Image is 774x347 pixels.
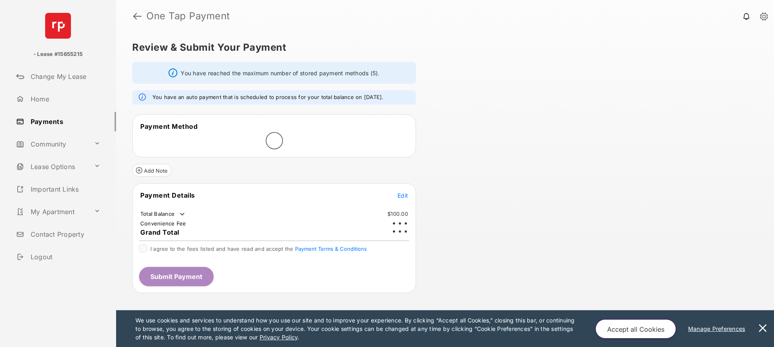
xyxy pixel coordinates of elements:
button: Submit Payment [139,267,214,286]
a: Lease Options [13,157,91,176]
em: You have an auto payment that is scheduled to process for your total balance on [DATE]. [152,93,384,101]
span: Payment Details [140,191,195,199]
button: Accept all Cookies [595,319,676,339]
span: Grand Total [140,228,179,236]
img: svg+xml;base64,PHN2ZyB4bWxucz0iaHR0cDovL3d3dy53My5vcmcvMjAwMC9zdmciIHdpZHRoPSI2NCIgaGVpZ2h0PSI2NC... [45,13,71,39]
div: You have reached the maximum number of stored payment methods (5). [132,62,416,84]
span: I agree to the fees listed and have read and accept the [150,246,367,252]
a: Logout [13,247,116,266]
strong: One Tap Payment [146,11,230,21]
a: Change My Lease [13,67,116,86]
a: My Apartment [13,202,91,221]
u: Privacy Policy [260,334,298,341]
p: We use cookies and services to understand how you use our site and to improve your experience. By... [135,316,578,341]
button: I agree to the fees listed and have read and accept the [295,246,367,252]
u: Manage Preferences [688,325,749,332]
a: Home [13,89,116,109]
a: Community [13,134,91,154]
td: $100.00 [387,210,408,217]
button: Add Note [132,164,171,177]
button: Edit [397,191,408,199]
span: Edit [397,192,408,199]
a: Contact Property [13,225,116,244]
td: Convenience Fee [140,220,187,227]
a: Payments [13,112,116,131]
p: - Lease #15655215 [33,50,83,58]
td: Total Balance [140,210,186,218]
span: Payment Method [140,122,198,130]
h5: Review & Submit Your Payment [132,43,751,52]
a: Important Links [13,180,104,199]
